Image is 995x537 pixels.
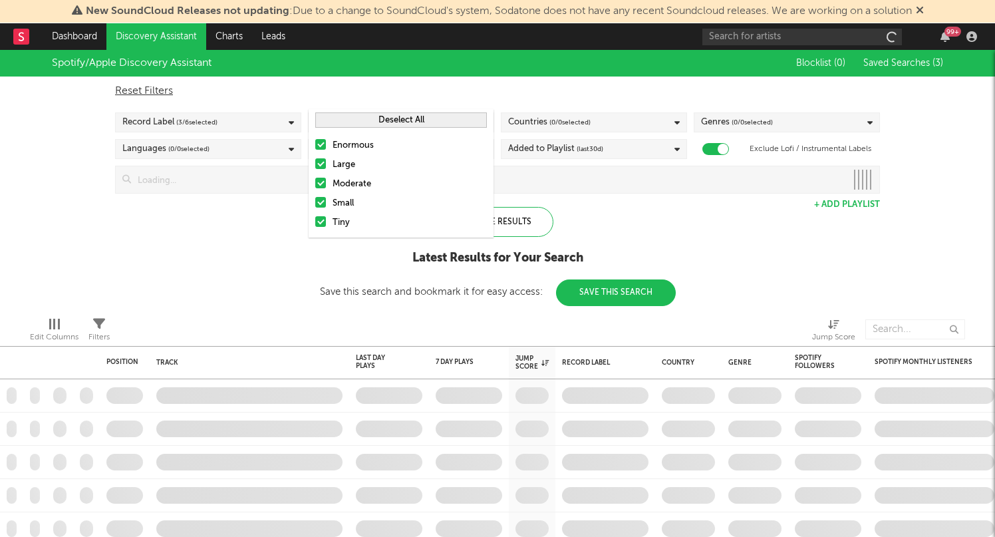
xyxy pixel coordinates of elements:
[556,279,676,306] button: Save This Search
[577,141,603,157] span: (last 30 d)
[750,141,871,157] label: Exclude Lofi / Instrumental Labels
[30,313,78,351] div: Edit Columns
[88,313,110,351] div: Filters
[176,114,217,130] span: ( 3 / 6 selected)
[30,329,78,345] div: Edit Columns
[834,59,845,68] span: ( 0 )
[43,23,106,50] a: Dashboard
[106,23,206,50] a: Discovery Assistant
[333,196,487,212] div: Small
[333,157,487,173] div: Large
[795,354,841,370] div: Spotify Followers
[728,359,775,367] div: Genre
[333,215,487,231] div: Tiny
[944,27,961,37] div: 99 +
[916,6,924,17] span: Dismiss
[320,287,676,297] div: Save this search and bookmark it for easy access:
[156,359,336,367] div: Track
[333,176,487,192] div: Moderate
[206,23,252,50] a: Charts
[701,114,773,130] div: Genres
[436,358,482,366] div: 7 Day Plays
[356,354,402,370] div: Last Day Plays
[549,114,591,130] span: ( 0 / 0 selected)
[252,23,295,50] a: Leads
[662,359,708,367] div: Country
[88,329,110,345] div: Filters
[315,112,487,128] button: Deselect All
[320,250,676,266] div: Latest Results for Your Search
[515,355,549,371] div: Jump Score
[508,114,591,130] div: Countries
[812,329,855,345] div: Jump Score
[732,114,773,130] span: ( 0 / 0 selected)
[562,359,642,367] div: Record Label
[702,29,902,45] input: Search for artists
[442,207,553,237] div: Update Results
[168,141,210,157] span: ( 0 / 0 selected)
[863,59,943,68] span: Saved Searches
[52,55,212,71] div: Spotify/Apple Discovery Assistant
[86,6,289,17] span: New SoundCloud Releases not updating
[859,58,943,69] button: Saved Searches (3)
[814,200,880,209] button: + Add Playlist
[508,141,603,157] div: Added to Playlist
[86,6,912,17] span: : Due to a change to SoundCloud's system, Sodatone does not have any recent Soundcloud releases. ...
[812,313,855,351] div: Jump Score
[122,141,210,157] div: Languages
[796,59,845,68] span: Blocklist
[115,83,880,99] div: Reset Filters
[333,138,487,154] div: Enormous
[932,59,943,68] span: ( 3 )
[122,114,217,130] div: Record Label
[940,31,950,42] button: 99+
[106,358,138,366] div: Position
[131,166,846,193] input: Loading...
[865,319,965,339] input: Search...
[875,358,974,366] div: Spotify Monthly Listeners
